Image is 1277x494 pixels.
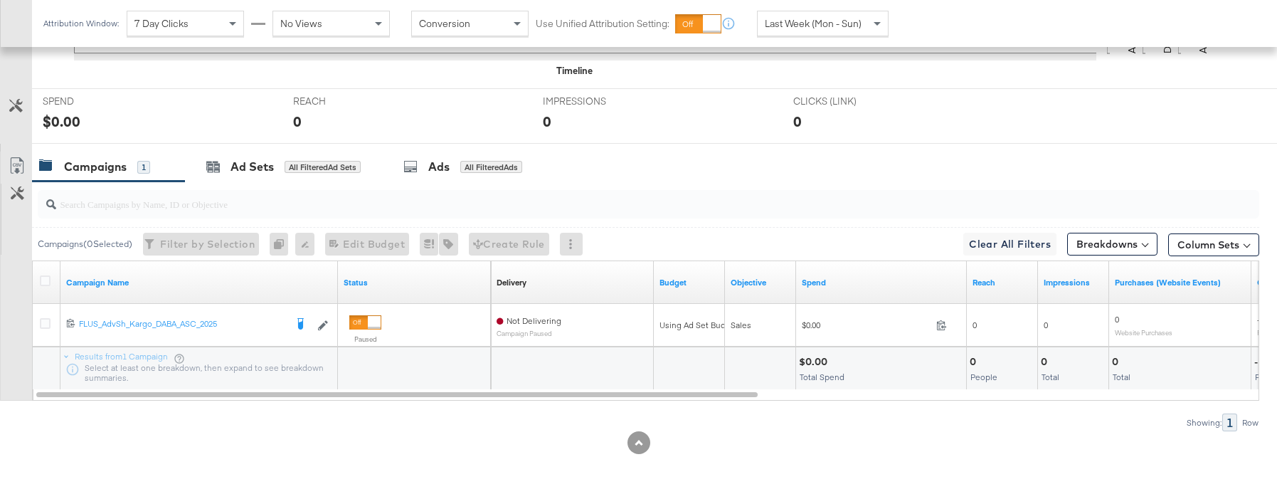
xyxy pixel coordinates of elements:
div: Campaigns [64,159,127,175]
a: Your campaign's objective. [731,277,790,288]
div: 0 [970,355,980,369]
label: Use Unified Attribution Setting: [536,17,669,31]
sub: Website Purchases [1115,328,1172,337]
div: Campaigns ( 0 Selected) [38,238,132,251]
span: IMPRESSIONS [543,95,650,108]
a: The number of people your ad was served to. [973,277,1032,288]
span: Total [1113,372,1130,382]
a: FLUS_AdvSh_Kargo_DABA_ASC_2025 [79,318,285,332]
input: Search Campaigns by Name, ID or Objective [56,184,1148,212]
div: 1 [137,161,150,174]
span: Sales [731,320,751,330]
span: $0.00 [802,320,931,330]
div: FLUS_AdvSh_Kargo_DABA_ASC_2025 [79,318,285,330]
div: 0 [293,111,302,132]
span: SPEND [43,95,149,108]
span: Conversion [419,17,470,30]
button: Breakdowns [1067,233,1157,256]
div: 0 [793,111,802,132]
div: Attribution Window: [43,19,120,28]
div: $0.00 [799,355,832,369]
span: No Views [280,17,322,30]
div: Using Ad Set Budget [659,320,738,331]
span: People [970,372,997,382]
span: Total Spend [800,372,844,382]
span: 7 Day Clicks [134,17,189,30]
span: Total [1042,372,1059,382]
div: Ads [428,159,450,175]
a: Your campaign name. [66,277,332,288]
a: Shows the current state of your Ad Campaign. [344,277,485,288]
div: 0 [1112,355,1123,369]
div: All Filtered Ad Sets [285,161,361,174]
div: 0 [270,233,295,256]
div: Row [1241,418,1259,428]
span: REACH [293,95,400,108]
a: The number of times your ad was served. On mobile apps an ad is counted as served the first time ... [1044,277,1103,288]
label: Paused [349,335,381,344]
div: 1 [1222,414,1237,431]
button: Clear All Filters [963,233,1056,256]
a: The number of times a purchase was made tracked by your Custom Audience pixel on your website aft... [1115,277,1246,288]
a: Reflects the ability of your Ad Campaign to achieve delivery based on ad states, schedule and bud... [497,277,526,288]
span: Clear All Filters [969,236,1051,253]
a: The maximum amount you're willing to spend on your ads, on average each day or over the lifetime ... [659,277,719,288]
span: Last Week (Mon - Sun) [765,17,862,30]
div: Ad Sets [231,159,274,175]
div: Showing: [1186,418,1222,428]
span: Not Delivering [507,315,561,326]
a: The total amount spent to date. [802,277,961,288]
div: - [1254,355,1262,369]
div: 0 [1041,355,1051,369]
span: CLICKS (LINK) [793,95,900,108]
div: 0 [543,111,551,132]
sub: Campaign Paused [497,330,561,337]
span: 0 [973,320,977,330]
button: Column Sets [1168,233,1259,256]
div: $0.00 [43,111,80,132]
div: Delivery [497,277,526,288]
span: 0 [1044,320,1048,330]
span: 0 [1115,314,1119,325]
div: All Filtered Ads [460,161,522,174]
